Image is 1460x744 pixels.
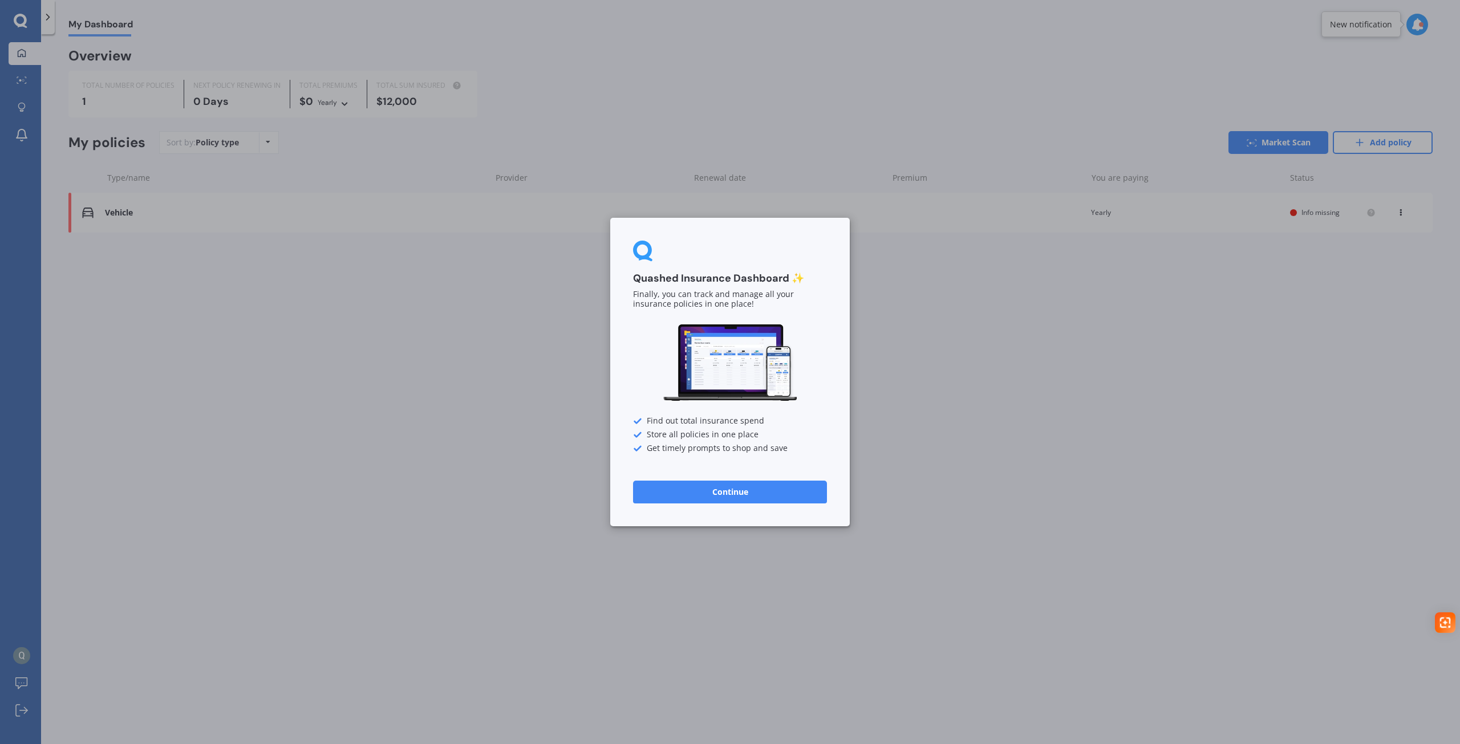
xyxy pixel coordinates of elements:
p: Finally, you can track and manage all your insurance policies in one place! [633,290,827,310]
img: Dashboard [662,323,798,403]
div: Get timely prompts to shop and save [633,444,827,453]
h3: Quashed Insurance Dashboard ✨ [633,272,827,285]
div: Find out total insurance spend [633,417,827,426]
button: Continue [633,481,827,503]
div: Store all policies in one place [633,430,827,440]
